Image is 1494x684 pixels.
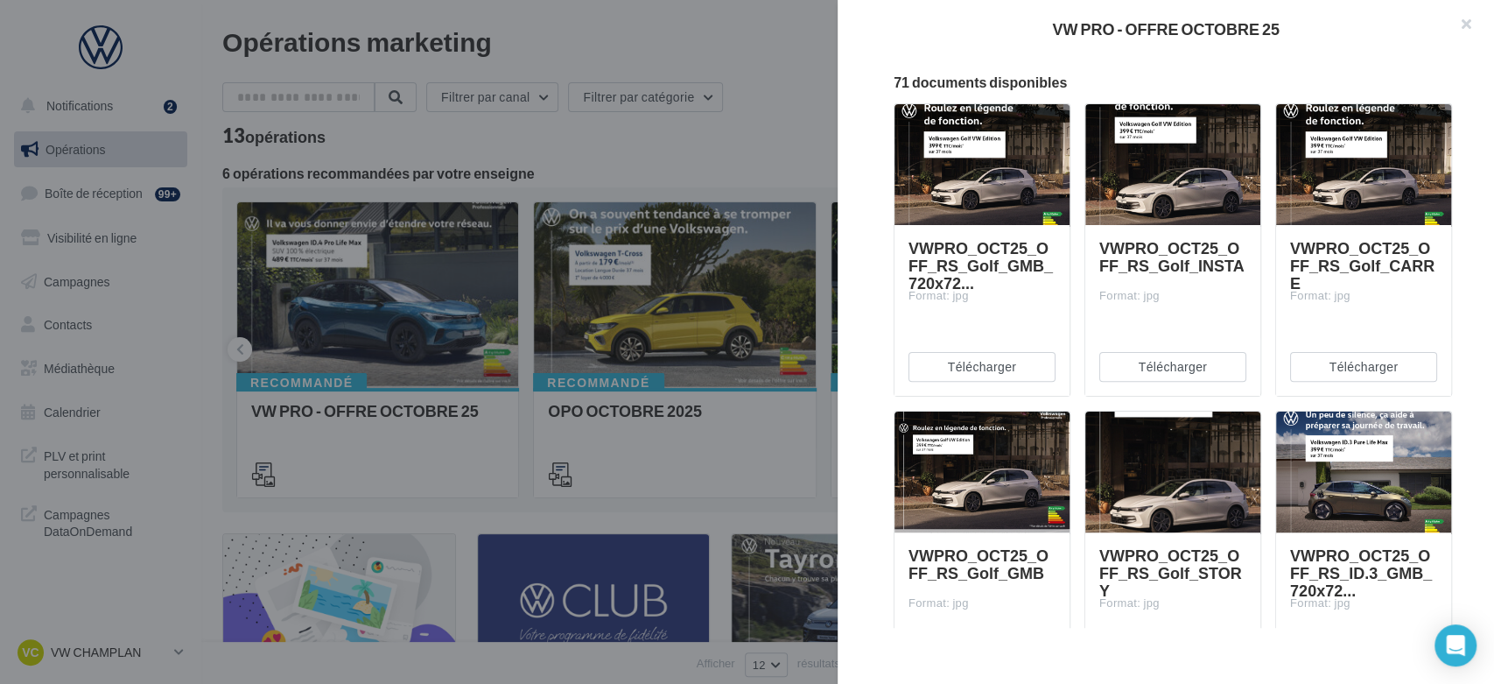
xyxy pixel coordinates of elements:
div: 71 documents disponibles [894,75,1452,89]
button: Télécharger [908,352,1056,382]
div: Format: jpg [1099,596,1246,611]
span: VWPRO_OCT25_OFF_RS_Golf_GMB_720x72... [908,238,1053,293]
span: VWPRO_OCT25_OFF_RS_ID.3_GMB_720x72... [1290,546,1432,600]
div: Format: jpg [1290,596,1437,611]
div: VW PRO - OFFRE OCTOBRE 25 [866,21,1466,37]
span: VWPRO_OCT25_OFF_RS_Golf_GMB [908,546,1049,582]
button: Télécharger [1099,352,1246,382]
div: Format: jpg [1099,288,1246,304]
div: Format: jpg [908,288,1056,304]
span: VWPRO_OCT25_OFF_RS_Golf_STORY [1099,546,1242,600]
span: VWPRO_OCT25_OFF_RS_Golf_CARRE [1290,238,1434,293]
span: VWPRO_OCT25_OFF_RS_Golf_INSTA [1099,238,1245,275]
div: Format: jpg [1290,288,1437,304]
div: Open Intercom Messenger [1434,624,1476,666]
div: Format: jpg [908,596,1056,611]
button: Télécharger [1290,352,1437,382]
